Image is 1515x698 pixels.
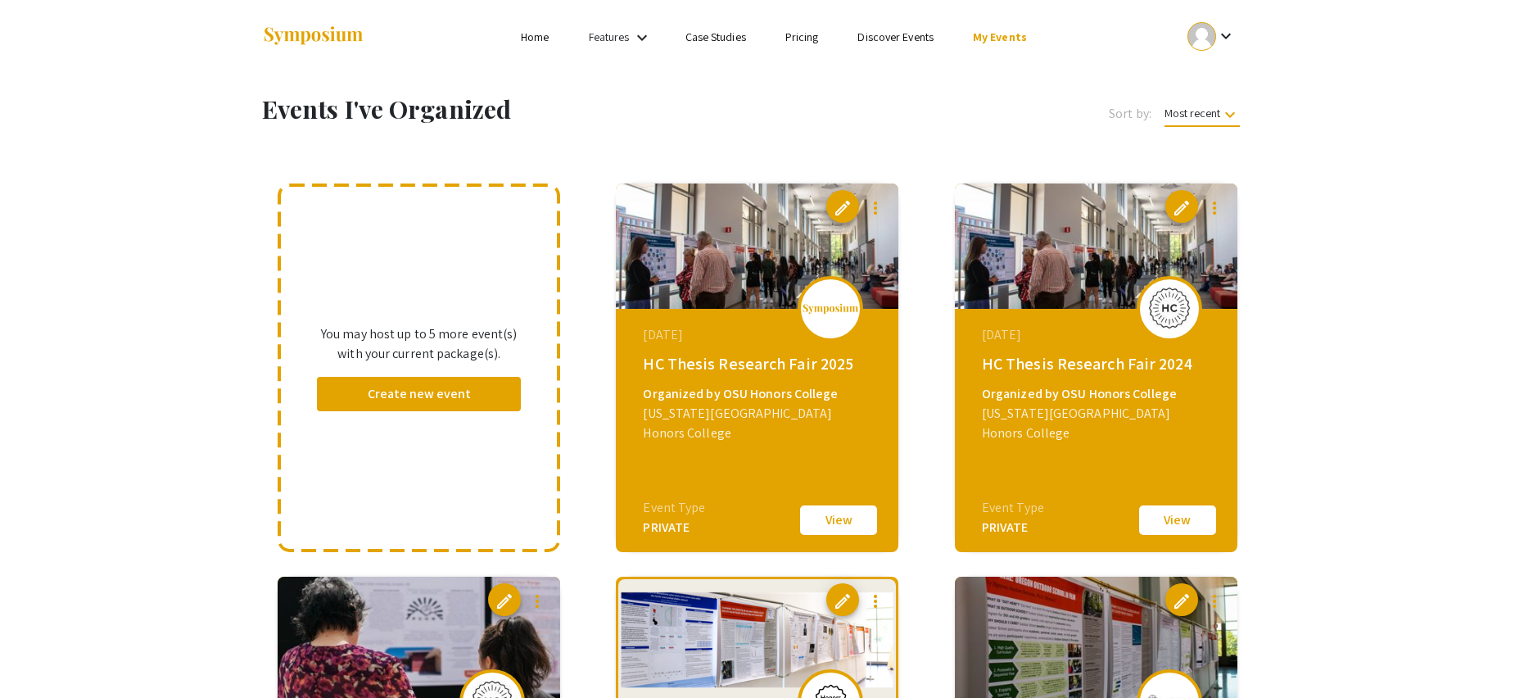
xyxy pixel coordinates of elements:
mat-icon: more_vert [1205,591,1224,611]
div: Event Type [982,498,1044,518]
div: Organized by OSU Honors College [982,384,1214,404]
h1: Events I've Organized [262,94,830,124]
div: [DATE] [982,325,1214,345]
button: View [798,503,880,537]
button: View [1137,503,1219,537]
button: Expand account dropdown [1170,18,1253,55]
button: Most recent [1151,98,1253,128]
button: edit [826,190,859,223]
span: edit [833,198,852,218]
button: edit [488,583,521,616]
a: Features [589,29,630,44]
div: [US_STATE][GEOGRAPHIC_DATA] Honors College [982,404,1214,443]
button: Create new event [317,377,521,411]
mat-icon: Expand account dropdown [1216,26,1236,46]
span: edit [833,591,852,611]
span: edit [1172,591,1192,611]
div: HC Thesis Research Fair 2025 [643,351,875,376]
span: Sort by: [1109,104,1151,124]
span: Most recent [1165,106,1240,127]
div: [US_STATE][GEOGRAPHIC_DATA] Honors College [643,404,875,443]
img: logo_v2.png [802,303,859,315]
div: HC Thesis Research Fair 2024 [982,351,1214,376]
mat-icon: more_vert [527,591,547,611]
mat-icon: Expand Features list [632,28,652,48]
div: Organized by OSU Honors College [643,384,875,404]
div: PRIVATE [982,518,1044,537]
iframe: Chat [12,624,70,686]
a: Discover Events [857,29,934,44]
img: hc-thesis-research-fair-2024_eventLogo_c6927e_.jpg [1145,288,1194,329]
a: Pricing [785,29,819,44]
mat-icon: more_vert [866,591,885,611]
a: My Events [973,29,1027,44]
img: Symposium by ForagerOne [262,25,364,48]
mat-icon: more_vert [866,198,885,218]
p: You may host up to 5 more event(s) with your current package(s). [317,324,521,364]
img: hc-thesis-research-fair-2025_eventCoverPhoto_d7496f__thumb.jpg [616,184,898,309]
a: Home [521,29,549,44]
button: edit [1165,190,1198,223]
button: edit [826,583,859,616]
div: PRIVATE [643,518,705,537]
button: edit [1165,583,1198,616]
span: edit [495,591,514,611]
a: Case Studies [685,29,746,44]
div: [DATE] [643,325,875,345]
div: Event Type [643,498,705,518]
mat-icon: keyboard_arrow_down [1220,105,1240,125]
img: hc-thesis-research-fair-2024_eventCoverPhoto_8521ba__thumb.jpg [955,184,1237,309]
span: edit [1172,198,1192,218]
mat-icon: more_vert [1205,198,1224,218]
